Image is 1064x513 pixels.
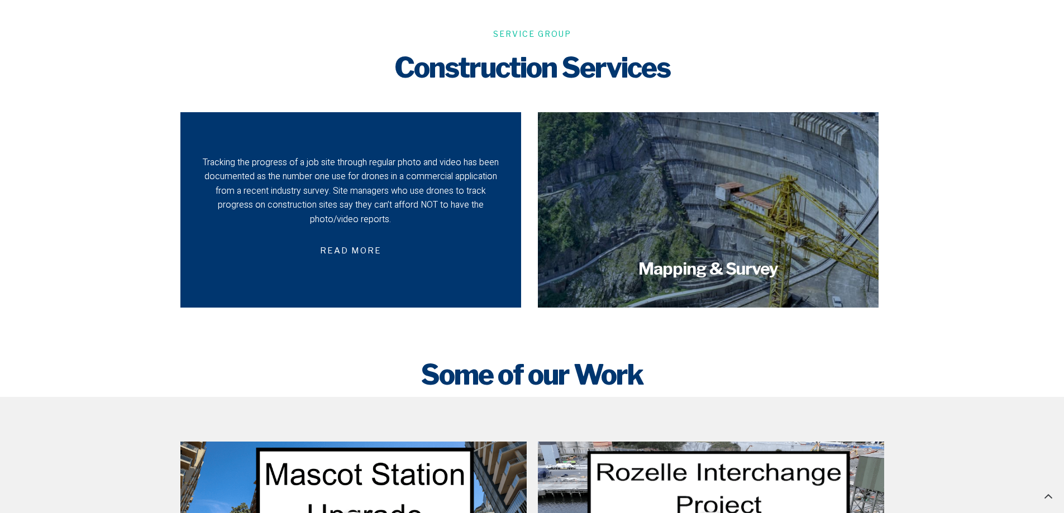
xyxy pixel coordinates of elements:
[200,156,502,227] div: Tracking the progress of a job site through regular photo and video has been documented as the nu...
[180,28,884,40] h6: SERVICE GROUP
[307,238,395,264] span: Read more
[180,358,884,391] h2: Some of our Work
[180,112,521,308] a: Tracking the progress of a job site through regular photo and video has been documented as the nu...
[180,51,884,84] h2: Construction Services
